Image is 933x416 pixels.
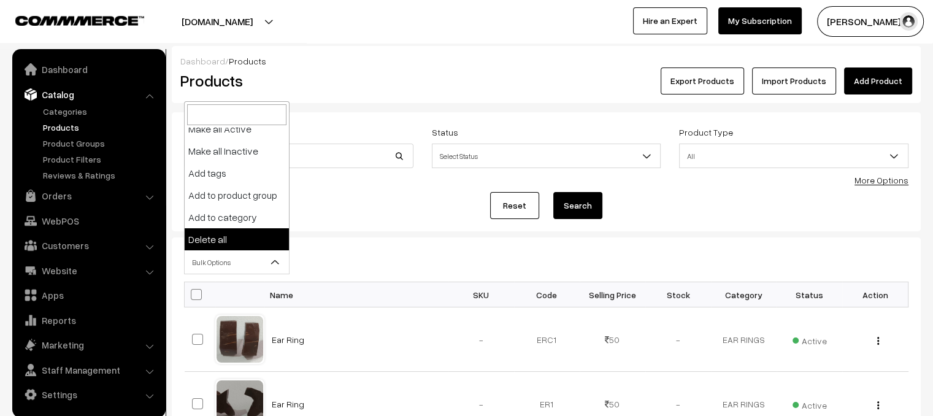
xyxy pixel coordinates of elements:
button: Export Products [661,67,744,94]
a: Orders [15,185,161,207]
a: Dashboard [15,58,161,80]
a: Apps [15,284,161,306]
li: Make all Inactive [185,140,289,162]
a: My Subscription [718,7,802,34]
a: Settings [15,383,161,406]
a: Product Groups [40,137,161,150]
td: - [645,307,711,372]
span: All [679,144,908,168]
a: Marketing [15,334,161,356]
th: Name [264,282,448,307]
a: Ear Ring [272,334,304,345]
th: Category [711,282,777,307]
button: [PERSON_NAME] V… [817,6,924,37]
a: Hire an Expert [633,7,707,34]
a: Staff Management [15,359,161,381]
a: Product Filters [40,153,161,166]
a: Reviews & Ratings [40,169,161,182]
span: Products [229,56,266,66]
a: Website [15,260,161,282]
button: [DOMAIN_NAME] [139,6,296,37]
a: Ear Ring [272,399,304,409]
th: Status [777,282,842,307]
span: Bulk Options [184,250,290,274]
label: Status [432,126,458,139]
th: Selling Price [580,282,645,307]
span: Bulk Options [185,252,289,273]
span: Active [793,396,827,412]
li: Add to product group [185,184,289,206]
a: Add Product [844,67,912,94]
a: Dashboard [180,56,225,66]
li: Add to category [185,206,289,228]
a: Reset [490,192,539,219]
th: Code [514,282,580,307]
a: COMMMERCE [15,12,123,27]
span: All [680,145,908,167]
a: Catalog [15,83,161,106]
a: WebPOS [15,210,161,232]
a: Customers [15,234,161,256]
a: Import Products [752,67,836,94]
img: COMMMERCE [15,16,144,25]
img: user [899,12,918,31]
th: Action [842,282,908,307]
button: Search [553,192,602,219]
li: Delete all [185,228,289,250]
h2: Products [180,71,412,90]
input: Name / SKU / Code [184,144,413,168]
img: Menu [877,401,879,409]
label: Product Type [679,126,733,139]
li: Make all Active [185,118,289,140]
a: Products [40,121,161,134]
span: Active [793,331,827,347]
a: Categories [40,105,161,118]
span: Select Status [432,145,661,167]
a: Reports [15,309,161,331]
a: More Options [854,175,908,185]
div: / [180,55,912,67]
td: EAR RINGS [711,307,777,372]
span: Select Status [432,144,661,168]
li: Add tags [185,162,289,184]
td: ERC1 [514,307,580,372]
img: Menu [877,337,879,345]
th: SKU [448,282,514,307]
th: Stock [645,282,711,307]
td: - [448,307,514,372]
td: 50 [580,307,645,372]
